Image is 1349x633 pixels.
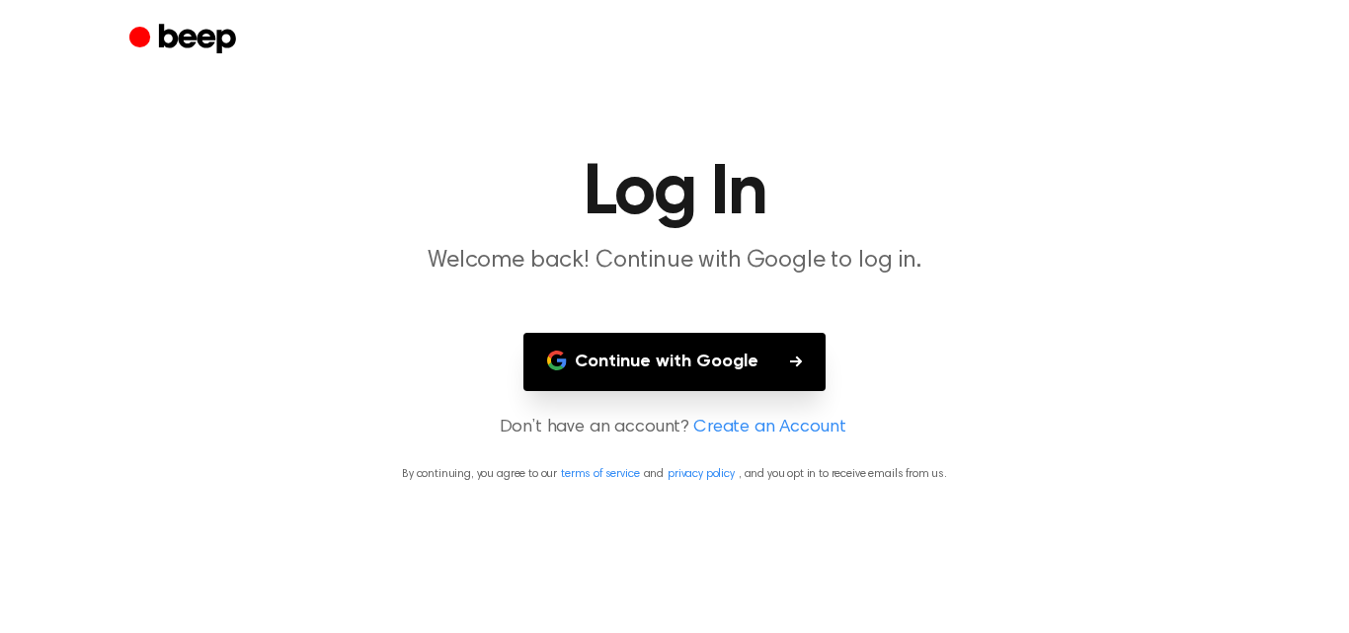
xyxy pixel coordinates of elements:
a: Beep [129,21,241,59]
h1: Log In [169,158,1180,229]
p: Welcome back! Continue with Google to log in. [295,245,1054,277]
a: terms of service [561,468,639,480]
p: By continuing, you agree to our and , and you opt in to receive emails from us. [24,465,1325,483]
button: Continue with Google [523,333,826,391]
p: Don’t have an account? [24,415,1325,441]
a: privacy policy [668,468,735,480]
a: Create an Account [693,415,845,441]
